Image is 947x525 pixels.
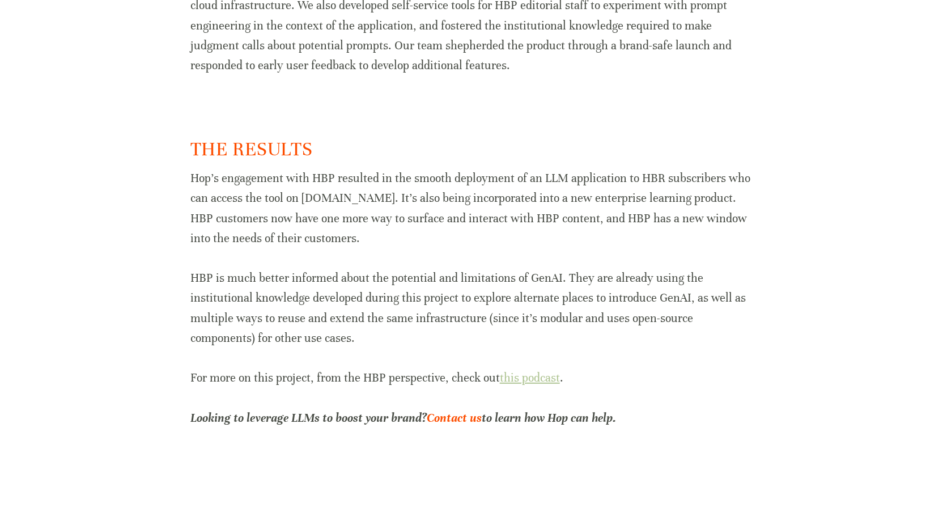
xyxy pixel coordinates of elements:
[500,371,560,385] a: this podcast
[427,411,482,425] a: Contact us
[190,368,757,388] p: For more on this project, from the HBP perspective, check out .
[482,411,616,425] em: to learn how Hop can help.
[190,168,757,248] p: Hop’s engagement with HBP resulted in the smooth deployment of an LLM application to HBR subscrib...
[190,411,427,425] em: Looking to leverage LLMs to boost your brand?
[190,136,757,163] h2: THE RESULTS
[190,268,757,348] p: HBP is much better informed about the potential and limitations of GenAI. They are already using ...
